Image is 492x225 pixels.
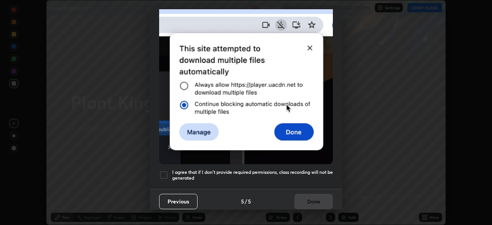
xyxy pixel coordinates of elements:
[172,169,333,181] h5: I agree that if I don't provide required permissions, class recording will not be generated
[241,197,244,205] h4: 5
[245,197,247,205] h4: /
[159,194,198,209] button: Previous
[248,197,251,205] h4: 5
